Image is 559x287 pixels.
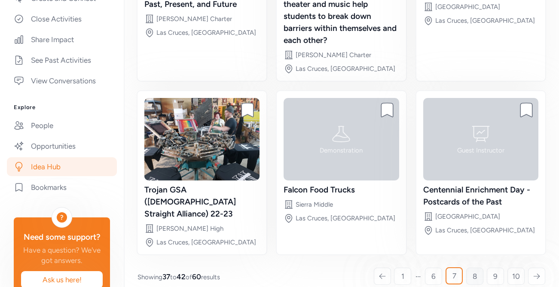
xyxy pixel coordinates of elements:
[7,51,117,70] a: See Past Activities
[156,224,223,233] div: [PERSON_NAME] High
[137,272,220,282] span: Showing to of results
[156,28,256,37] div: Las Cruces, [GEOGRAPHIC_DATA]
[28,275,96,285] span: Ask us here!
[452,271,456,281] span: 7
[423,184,538,208] div: Centennial Enrichment Day - Postcards of the Past
[512,271,520,281] span: 10
[192,272,201,281] span: 60
[401,271,404,281] span: 1
[320,146,363,155] div: Demonstration
[457,146,504,155] div: Guest Instructor
[21,245,103,266] div: Have a question? We've got answers.
[162,272,170,281] span: 37
[435,16,535,25] div: Las Cruces, [GEOGRAPHIC_DATA]
[156,238,256,247] div: Las Cruces, [GEOGRAPHIC_DATA]
[296,64,395,73] div: Las Cruces, [GEOGRAPHIC_DATA]
[7,30,117,49] a: Share Impact
[425,268,442,285] a: 6
[7,178,117,197] a: Bookmarks
[7,157,117,176] a: Idea Hub
[296,214,395,223] div: Las Cruces, [GEOGRAPHIC_DATA]
[7,9,117,28] a: Close Activities
[435,3,500,11] div: [GEOGRAPHIC_DATA]
[394,268,411,285] a: 1
[144,98,260,180] img: image
[431,271,436,281] span: 6
[435,212,500,221] div: [GEOGRAPHIC_DATA]
[21,231,103,243] div: Need some support?
[7,116,117,135] a: People
[7,137,117,156] a: Opportunities
[493,271,498,281] span: 9
[144,184,260,220] div: Trojan GSA ([DEMOGRAPHIC_DATA] Straight Alliance) 22-23
[473,271,477,281] span: 8
[487,268,504,285] a: 9
[7,71,117,90] a: View Conversations
[284,184,399,196] div: Falcon Food Trucks
[435,226,535,235] div: Las Cruces, [GEOGRAPHIC_DATA]
[14,104,110,111] h3: Explore
[177,272,186,281] span: 42
[296,200,333,209] div: Sierra Middle
[296,51,371,59] div: [PERSON_NAME] Charter
[466,268,483,285] a: 8
[507,268,525,285] a: 10
[156,15,232,23] div: [PERSON_NAME] Charter
[57,212,67,223] div: ?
